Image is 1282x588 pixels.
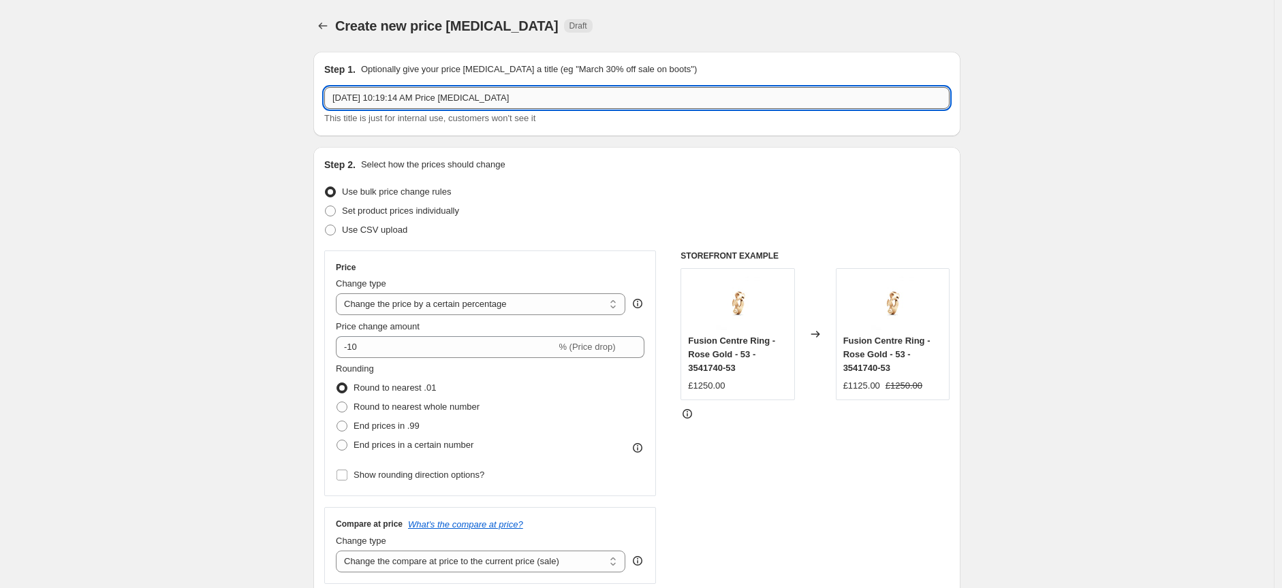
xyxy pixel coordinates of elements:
[336,336,556,358] input: -15
[336,262,356,273] h3: Price
[354,402,480,412] span: Round to nearest whole number
[324,63,356,76] h2: Step 1.
[408,519,523,529] button: What's the compare at price?
[569,20,587,31] span: Draft
[361,63,697,76] p: Optionally give your price [MEDICAL_DATA] a title (eg "March 30% off sale on boots")
[843,336,931,373] span: Fusion Centre Ring - Rose Gold - 53 - 3541740-53
[324,87,950,109] input: 30% off holiday sale
[336,519,403,529] h3: Compare at price
[335,18,559,33] span: Create new price [MEDICAL_DATA]
[313,16,332,35] button: Price change jobs
[354,440,473,450] span: End prices in a certain number
[631,297,644,310] div: help
[336,363,374,374] span: Rounding
[336,321,420,331] span: Price change amount
[354,421,420,431] span: End prices in .99
[342,225,407,235] span: Use CSV upload
[342,206,459,216] span: Set product prices individually
[324,113,535,123] span: This title is just for internal use, customers won't see it
[559,342,615,352] span: % (Price drop)
[710,276,765,330] img: georg-jensen-fusion-centre-ring-rose-gold-53-3541740-53-p1087-96520_image_80x.jpg
[843,379,880,393] div: £1125.00
[354,382,436,393] span: Round to nearest .01
[688,336,775,373] span: Fusion Centre Ring - Rose Gold - 53 - 3541740-53
[354,470,484,480] span: Show rounding direction options?
[324,158,356,171] h2: Step 2.
[342,186,451,197] span: Use bulk price change rules
[688,379,725,393] div: £1250.00
[886,379,922,393] strike: £1250.00
[631,554,644,568] div: help
[865,276,920,330] img: georg-jensen-fusion-centre-ring-rose-gold-53-3541740-53-p1087-96520_image_80x.jpg
[681,250,950,261] h6: STOREFRONT EXAMPLE
[336,536,386,546] span: Change type
[361,158,505,171] p: Select how the prices should change
[336,278,386,289] span: Change type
